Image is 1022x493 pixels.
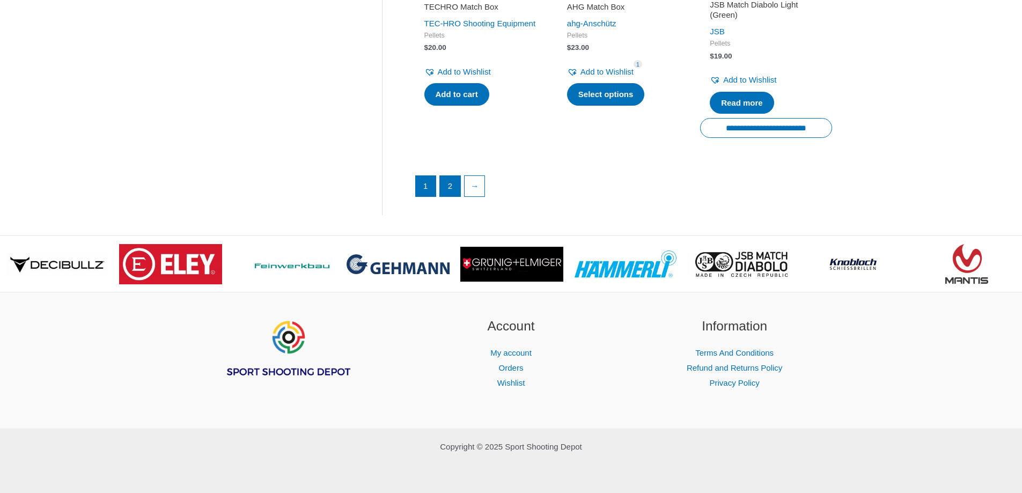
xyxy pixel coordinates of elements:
a: Add to Wishlist [710,72,776,87]
aside: Footer Widget 2 [413,317,609,390]
h2: AHG Match Box [567,2,680,12]
a: Privacy Policy [709,378,759,387]
span: Pellets [424,31,537,40]
a: Page 2 [440,176,460,196]
a: Read more about “JSB Match Diabolo Light (Green)” [710,92,774,114]
nav: Product Pagination [415,175,833,202]
span: Add to Wishlist [438,67,491,76]
bdi: 19.00 [710,52,732,60]
a: Add to cart: “TECHRO Match Box” [424,83,489,106]
a: My account [490,348,532,357]
a: AHG Match Box [567,2,680,16]
a: Add to Wishlist [567,64,634,79]
span: Add to Wishlist [723,75,776,84]
a: TECHRO Match Box [424,2,537,16]
h2: TECHRO Match Box [424,2,537,12]
bdi: 23.00 [567,43,589,51]
a: Refund and Returns Policy [687,363,782,372]
a: Terms And Conditions [695,348,774,357]
aside: Footer Widget 3 [636,317,833,390]
span: Pellets [710,39,822,48]
nav: Information [636,345,833,391]
span: Add to Wishlist [580,67,634,76]
nav: Account [413,345,609,391]
a: Add to Wishlist [424,64,491,79]
aside: Footer Widget 1 [189,317,386,403]
span: 1 [634,60,642,68]
span: $ [567,43,571,51]
p: Copyright © 2025 Sport Shooting Depot [189,439,833,454]
span: $ [710,52,714,60]
h2: Account [413,317,609,336]
a: → [465,176,485,196]
a: Wishlist [497,378,525,387]
a: Orders [499,363,524,372]
span: Pellets [567,31,680,40]
span: Page 1 [416,176,436,196]
a: Select options for “AHG Match Box” [567,83,645,106]
a: TEC-HRO Shooting Equipment [424,19,536,28]
img: brand logo [119,244,222,284]
span: $ [424,43,429,51]
a: ahg-Anschütz [567,19,616,28]
a: JSB [710,27,725,36]
h2: Information [636,317,833,336]
bdi: 20.00 [424,43,446,51]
